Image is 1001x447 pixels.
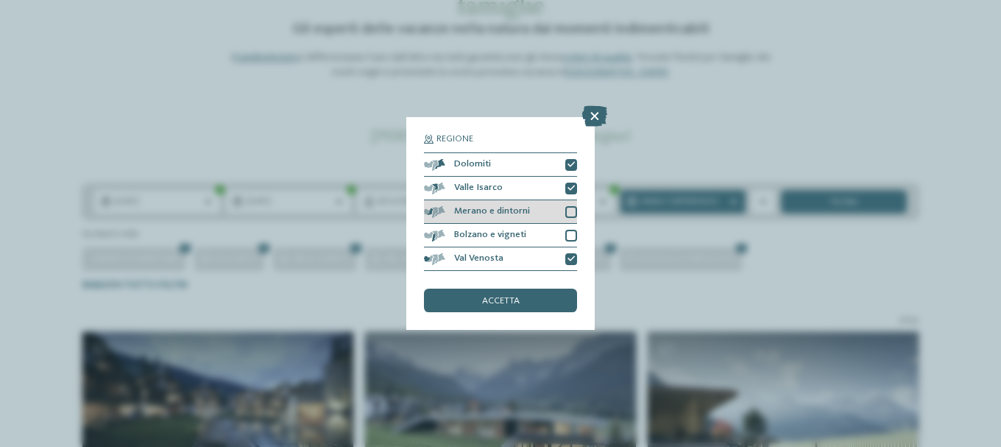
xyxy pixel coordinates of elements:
[436,135,473,144] span: Regione
[454,254,503,264] span: Val Venosta
[482,297,520,306] span: accetta
[454,183,503,193] span: Valle Isarco
[454,230,526,240] span: Bolzano e vigneti
[454,207,530,217] span: Merano e dintorni
[454,160,491,169] span: Dolomiti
